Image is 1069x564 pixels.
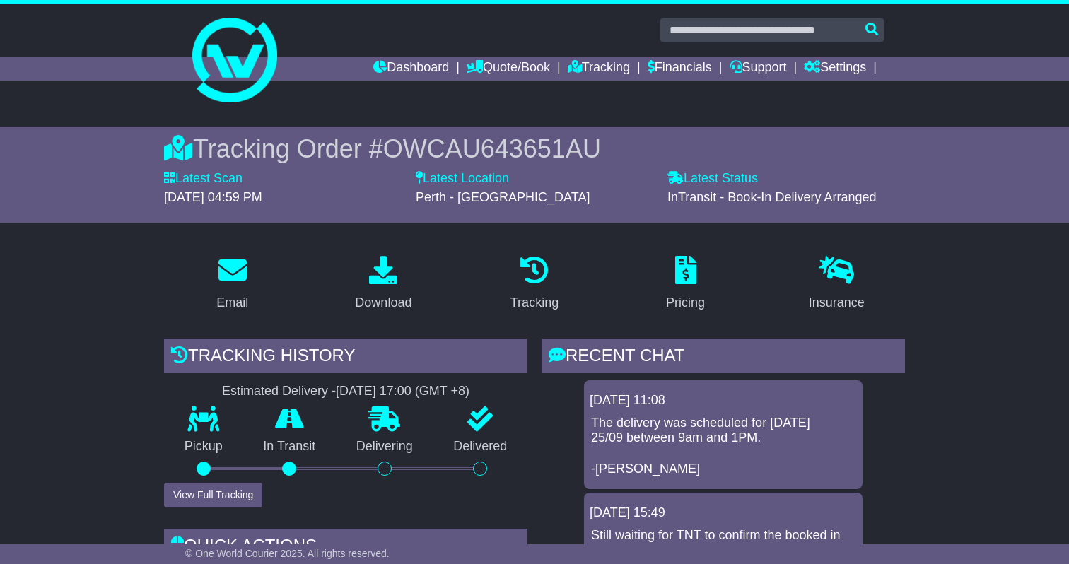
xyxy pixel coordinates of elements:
div: [DATE] 17:00 (GMT +8) [336,384,469,399]
p: The delivery was scheduled for [DATE] 25/09 between 9am and 1PM. -[PERSON_NAME] [591,416,855,476]
div: [DATE] 11:08 [590,393,857,409]
a: Download [346,251,421,317]
a: Financials [648,57,712,81]
div: Estimated Delivery - [164,384,527,399]
a: Tracking [568,57,630,81]
span: © One World Courier 2025. All rights reserved. [185,548,390,559]
label: Latest Location [416,171,509,187]
div: Download [355,293,411,312]
a: Quote/Book [467,57,550,81]
span: [DATE] 04:59 PM [164,190,262,204]
div: Pricing [666,293,705,312]
span: OWCAU643651AU [383,134,601,163]
div: Tracking Order # [164,134,905,164]
a: Support [730,57,787,81]
div: [DATE] 15:49 [590,505,857,521]
a: Dashboard [373,57,449,81]
p: Delivering [336,439,433,454]
a: Email [207,251,257,317]
a: Settings [804,57,866,81]
span: InTransit - Book-In Delivery Arranged [667,190,876,204]
button: View Full Tracking [164,483,262,507]
a: Pricing [657,251,714,317]
div: Insurance [809,293,865,312]
p: In Transit [243,439,337,454]
a: Insurance [800,251,874,317]
p: Pickup [164,439,243,454]
div: Email [216,293,248,312]
label: Latest Scan [164,171,243,187]
p: Delivered [433,439,528,454]
div: Tracking [510,293,559,312]
span: Perth - [GEOGRAPHIC_DATA] [416,190,590,204]
div: RECENT CHAT [542,339,905,377]
label: Latest Status [667,171,758,187]
div: Tracking history [164,339,527,377]
a: Tracking [501,251,568,317]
